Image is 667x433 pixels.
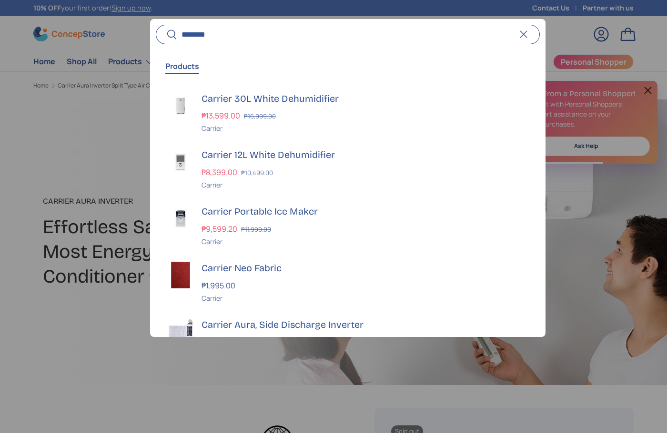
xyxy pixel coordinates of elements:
a: carrier-neo-fabric-garnet-red-full-view-concepstore Carrier Neo Fabric ₱1,995.00 Carrier [150,254,546,311]
s: ₱10,499.00 [241,168,273,177]
h3: Carrier 30L White Dehumidifier [202,92,528,106]
button: Products [165,55,199,77]
img: carrier-dehumidifier-30-liter-full-view-concepstore [167,92,194,119]
img: carrier-ice-maker-full-view-concepstore [167,205,194,232]
div: Carrier [202,293,528,303]
s: ₱11,999.00 [241,225,271,234]
div: Carrier [202,123,528,133]
a: Carrier Aura, Side Discharge Inverter From ₱37,100.00 Carrier [150,311,546,367]
strong: ₱1,995.00 [202,280,238,291]
a: carrier-dehumidifier-30-liter-full-view-concepstore Carrier 30L White Dehumidifier ₱13,599.00 ₱16... [150,85,546,141]
h3: Carrier 12L White Dehumidifier [202,148,528,162]
a: carrier-dehumidifier-12-liter-full-view-concepstore Carrier 12L White Dehumidifier ₱8,399.00 ₱10,... [150,141,546,197]
div: Carrier [202,236,528,246]
strong: ₱13,599.00 [202,110,243,121]
h3: Carrier Portable Ice Maker [202,205,528,218]
s: ₱16,999.00 [244,112,276,120]
strong: ₱9,599.20 [202,224,240,234]
h3: Carrier Aura, Side Discharge Inverter [202,318,528,332]
strong: ₱8,399.00 [202,167,240,177]
h3: Carrier Neo Fabric [202,262,528,275]
img: carrier-neo-fabric-garnet-red-full-view-concepstore [167,262,194,288]
strong: ₱37,100.00 [216,337,255,347]
a: carrier-ice-maker-full-view-concepstore Carrier Portable Ice Maker ₱9,599.20 ₱11,999.00 Carrier [150,197,546,254]
img: carrier-dehumidifier-12-liter-full-view-concepstore [167,148,194,175]
div: Carrier [202,180,528,190]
